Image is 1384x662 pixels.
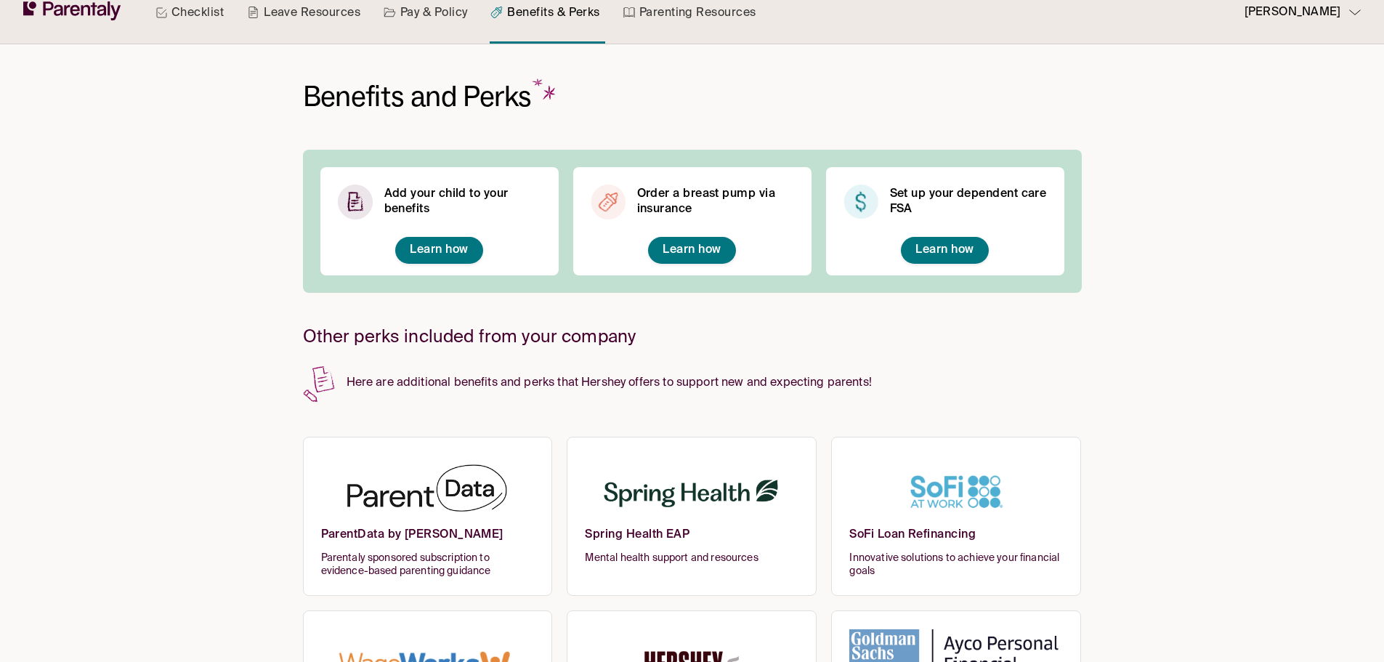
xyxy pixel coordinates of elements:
[303,365,335,403] img: Paper and pencil svg - benefits and perks
[410,243,468,258] a: Learn how
[303,79,561,115] h1: Benefits and
[321,552,535,578] span: Parentaly sponsored subscription to evidence-based parenting guidance
[915,243,974,258] a: Learn how
[901,237,988,264] button: Learn how
[915,244,974,256] span: Learn how
[663,243,721,258] a: Learn how
[585,528,798,552] h6: Spring Health EAP
[303,328,1082,347] h2: Other perks included from your company
[831,437,1081,596] a: SoFi Loan RefinancingInnovative solutions to achieve your financial goals
[463,78,560,114] span: Perks
[303,437,553,596] a: ParentData by [PERSON_NAME]Parentaly sponsored subscription to evidence-based parenting guidance
[410,244,468,256] span: Learn how
[321,528,535,552] h6: ParentData by [PERSON_NAME]
[384,187,541,217] h6: Add your child to your benefits
[637,187,794,217] h6: Order a breast pump via insurance
[585,552,798,565] span: Mental health support and resources
[849,552,1063,578] span: Innovative solutions to achieve your financial goals
[663,244,721,256] span: Learn how
[567,437,817,596] a: Spring Health EAPMental health support and resources
[1245,3,1340,23] p: [PERSON_NAME]
[849,528,1063,552] h6: SoFi Loan Refinancing
[395,237,482,264] button: Learn how
[648,237,735,264] button: Learn how
[890,187,1047,217] h6: Set up your dependent care FSA
[303,365,1082,393] p: Here are additional benefits and perks that Hershey offers to support new and expecting parents!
